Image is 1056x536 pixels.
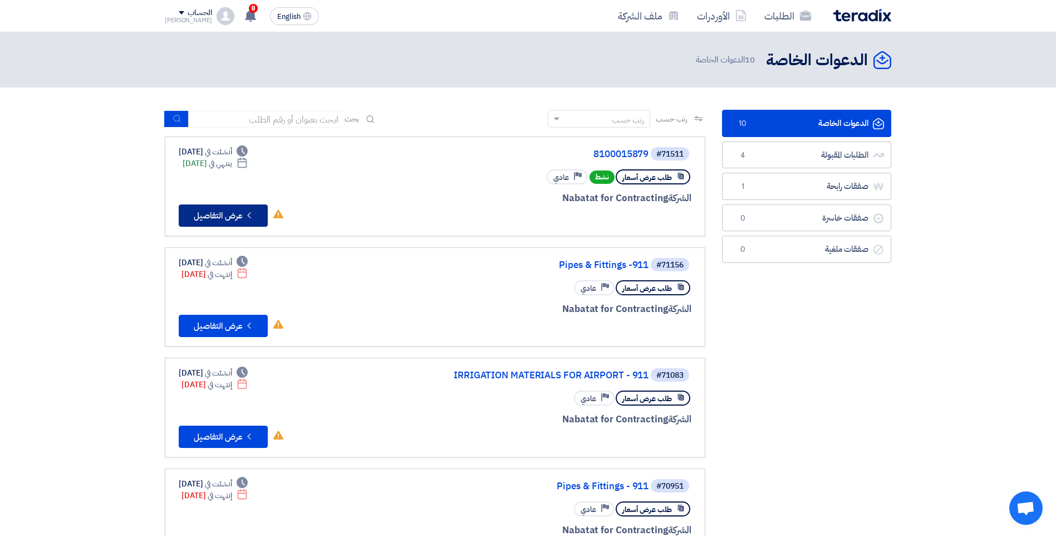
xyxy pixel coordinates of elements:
[656,372,684,379] div: #71083
[181,379,248,391] div: [DATE]
[668,412,692,426] span: الشركة
[833,9,891,22] img: Teradix logo
[736,244,749,255] span: 0
[249,4,258,13] span: 8
[590,170,615,184] span: نشط
[424,412,691,427] div: Nabatat for Contracting
[622,172,672,183] span: طلب عرض أسعار
[656,113,687,125] span: رتب حسب
[179,367,248,379] div: [DATE]
[208,269,232,280] span: إنتهت في
[612,114,644,126] div: رتب حسب
[165,17,212,23] div: [PERSON_NAME]
[205,367,232,379] span: أنشئت في
[424,302,691,316] div: Nabatat for Contracting
[581,504,596,515] span: عادي
[188,8,212,18] div: الحساب
[426,260,649,270] a: Pipes & Fittings -911
[179,426,268,448] button: عرض التفاصيل
[696,53,757,66] span: الدعوات الخاصة
[426,371,649,381] a: IRRIGATION MATERIALS FOR AIRPORT - 911
[553,172,569,183] span: عادي
[179,257,248,269] div: [DATE]
[205,478,232,490] span: أنشئت في
[722,173,891,200] a: صفقات رابحة1
[622,393,672,404] span: طلب عرض أسعار
[656,261,684,269] div: #71156
[766,50,868,71] h2: الدعوات الخاصة
[656,483,684,490] div: #70951
[736,213,749,224] span: 0
[622,504,672,515] span: طلب عرض أسعار
[205,146,232,158] span: أنشئت في
[722,110,891,137] a: الدعوات الخاصة10
[424,191,691,206] div: Nabatat for Contracting
[426,481,649,491] a: Pipes & Fittings - 911
[181,269,248,280] div: [DATE]
[755,3,820,29] a: الطلبات
[581,393,596,404] span: عادي
[205,257,232,269] span: أنشئت في
[722,204,891,232] a: صفقات خاسرة0
[345,113,359,125] span: بحث
[277,13,301,21] span: English
[736,118,749,129] span: 10
[722,142,891,169] a: الطلبات المقبولة4
[208,379,232,391] span: إنتهت في
[209,158,232,169] span: ينتهي في
[656,150,684,158] div: #71511
[183,158,248,169] div: [DATE]
[208,490,232,501] span: إنتهت في
[181,490,248,501] div: [DATE]
[217,7,234,25] img: profile_test.png
[668,191,692,205] span: الشركة
[688,3,755,29] a: الأوردرات
[179,478,248,490] div: [DATE]
[736,181,749,192] span: 1
[722,236,891,263] a: صفقات ملغية0
[736,150,749,161] span: 4
[179,146,248,158] div: [DATE]
[609,3,688,29] a: ملف الشركة
[622,283,672,294] span: طلب عرض أسعار
[179,315,268,337] button: عرض التفاصيل
[668,302,692,316] span: الشركة
[426,149,649,159] a: 8100015879
[270,7,319,25] button: English
[179,204,268,227] button: عرض التفاصيل
[745,53,755,66] span: 10
[189,111,345,128] input: ابحث بعنوان أو رقم الطلب
[581,283,596,294] span: عادي
[1009,491,1043,525] div: Open chat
